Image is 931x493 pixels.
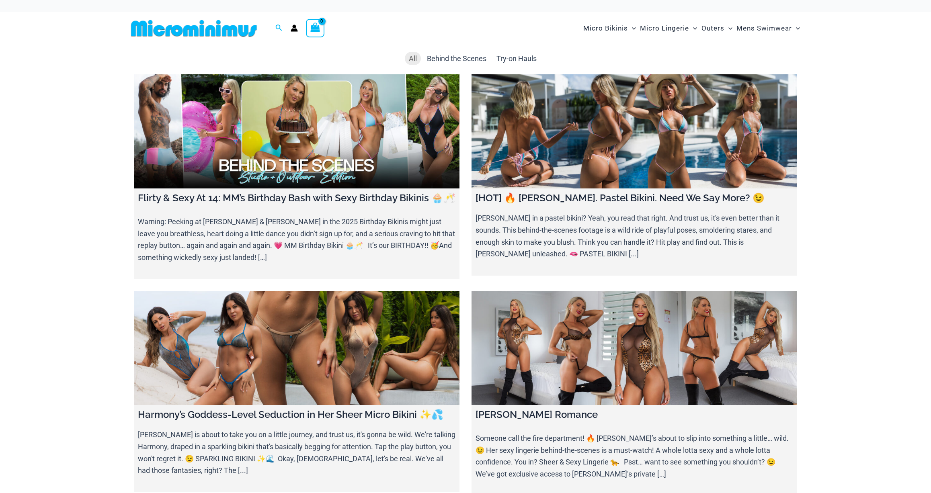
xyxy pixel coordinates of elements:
span: Outers [701,18,724,39]
span: Behind the Scenes [427,54,486,63]
a: Account icon link [291,25,298,32]
h4: [PERSON_NAME] Romance [476,409,793,421]
span: Mens Swimwear [736,18,792,39]
a: Mens SwimwearMenu ToggleMenu Toggle [734,16,802,41]
span: Micro Lingerie [640,18,689,39]
a: Flirty & Sexy At 14: MM’s Birthday Bash with Sexy Birthday Bikinis 🧁🥂 [134,74,459,188]
span: Menu Toggle [628,18,636,39]
span: Micro Bikinis [583,18,628,39]
h4: Harmony’s Goddess-Level Seduction in Her Sheer Micro Bikini ✨💦 [138,409,455,421]
a: Search icon link [275,23,283,33]
span: Menu Toggle [689,18,697,39]
a: [HOT] 🔥 Olivia. Pastel Bikini. Need We Say More? 😉 [472,74,797,188]
p: Warning: Peeking at [PERSON_NAME] & [PERSON_NAME] in the 2025 Birthday Bikinis might just leave y... [138,216,455,264]
img: MM SHOP LOGO FLAT [128,19,260,37]
a: Ilana Savage Romance [472,291,797,405]
p: [PERSON_NAME] is about to take you on a little journey, and trust us, it's gonna be wild. We're t... [138,429,455,477]
nav: Site Navigation [580,15,803,42]
p: Someone call the fire department! 🔥 [PERSON_NAME]’s about to slip into something a little… wild. ... [476,432,793,480]
a: View Shopping Cart, empty [306,19,324,37]
a: OutersMenu ToggleMenu Toggle [699,16,734,41]
span: Menu Toggle [792,18,800,39]
span: Menu Toggle [724,18,732,39]
p: [PERSON_NAME] in a pastel bikini? Yeah, you read that right. And trust us, it's even better than ... [476,212,793,260]
span: All [409,54,417,63]
h4: Flirty & Sexy At 14: MM’s Birthday Bash with Sexy Birthday Bikinis 🧁🥂 [138,192,455,204]
h4: [HOT] 🔥 [PERSON_NAME]. Pastel Bikini. Need We Say More? 😉 [476,192,793,204]
span: Try-on Hauls [496,54,537,63]
a: Harmony’s Goddess-Level Seduction in Her Sheer Micro Bikini ✨💦 [134,291,459,405]
a: Micro LingerieMenu ToggleMenu Toggle [638,16,699,41]
a: Micro BikinisMenu ToggleMenu Toggle [581,16,638,41]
